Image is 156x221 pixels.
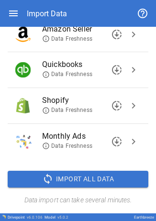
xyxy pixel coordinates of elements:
[42,95,125,106] span: Shopify
[8,215,43,220] div: Drivepoint
[15,27,31,42] img: Amazon Seller
[15,134,33,149] img: Monthly Ads
[15,98,31,113] img: Shopify
[111,100,123,111] span: downloading
[42,23,125,35] span: Amazon Seller
[128,64,139,76] span: chevron_right
[42,142,92,150] span: Data Freshness
[42,131,125,142] span: Monthly Ads
[56,173,114,185] span: Import All Data
[27,215,43,220] span: v 6.0.106
[8,195,148,206] h6: Data import can take several minutes.
[27,9,67,18] div: Import Data
[128,136,139,147] span: chevron_right
[42,173,54,185] span: sync
[42,35,92,43] span: Data Freshness
[57,215,68,220] span: v 5.0.2
[111,29,123,40] span: downloading
[2,215,6,219] img: Drivepoint
[134,215,154,220] div: Earthbreeze
[15,62,31,77] img: Quickbooks
[42,59,125,70] span: Quickbooks
[42,70,92,78] span: Data Freshness
[128,100,139,111] span: chevron_right
[42,106,92,114] span: Data Freshness
[111,64,123,76] span: downloading
[111,136,123,147] span: downloading
[128,29,139,40] span: chevron_right
[8,171,148,188] button: Import All Data
[45,215,68,220] div: Model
